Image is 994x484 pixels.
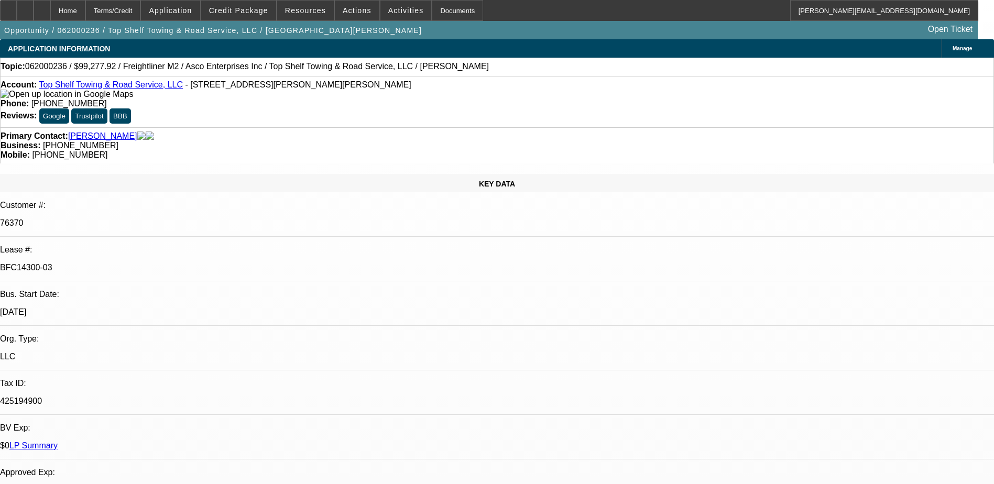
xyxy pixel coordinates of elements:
span: KEY DATA [479,180,515,188]
span: Activities [388,6,424,15]
span: Actions [343,6,372,15]
a: Open Ticket [924,20,977,38]
img: Open up location in Google Maps [1,90,133,99]
strong: Topic: [1,62,25,71]
img: facebook-icon.png [137,131,146,141]
button: Credit Package [201,1,276,20]
button: Resources [277,1,334,20]
a: LP Summary [9,441,58,450]
strong: Mobile: [1,150,30,159]
img: linkedin-icon.png [146,131,154,141]
span: [PHONE_NUMBER] [32,150,107,159]
button: Application [141,1,200,20]
span: Manage [953,46,972,51]
span: - [STREET_ADDRESS][PERSON_NAME][PERSON_NAME] [185,80,411,89]
strong: Account: [1,80,37,89]
span: Resources [285,6,326,15]
strong: Business: [1,141,40,150]
span: Credit Package [209,6,268,15]
button: BBB [110,108,131,124]
button: Google [39,108,69,124]
button: Trustpilot [71,108,107,124]
strong: Reviews: [1,111,37,120]
span: APPLICATION INFORMATION [8,45,110,53]
button: Actions [335,1,379,20]
strong: Phone: [1,99,29,108]
span: Opportunity / 062000236 / Top Shelf Towing & Road Service, LLC / [GEOGRAPHIC_DATA][PERSON_NAME] [4,26,422,35]
span: [PHONE_NUMBER] [43,141,118,150]
a: Top Shelf Towing & Road Service, LLC [39,80,183,89]
a: View Google Maps [1,90,133,98]
span: [PHONE_NUMBER] [31,99,107,108]
a: [PERSON_NAME] [68,131,137,141]
button: Activities [380,1,432,20]
strong: Primary Contact: [1,131,68,141]
span: 062000236 / $99,277.92 / Freightliner M2 / Asco Enterprises Inc / Top Shelf Towing & Road Service... [25,62,489,71]
span: Application [149,6,192,15]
